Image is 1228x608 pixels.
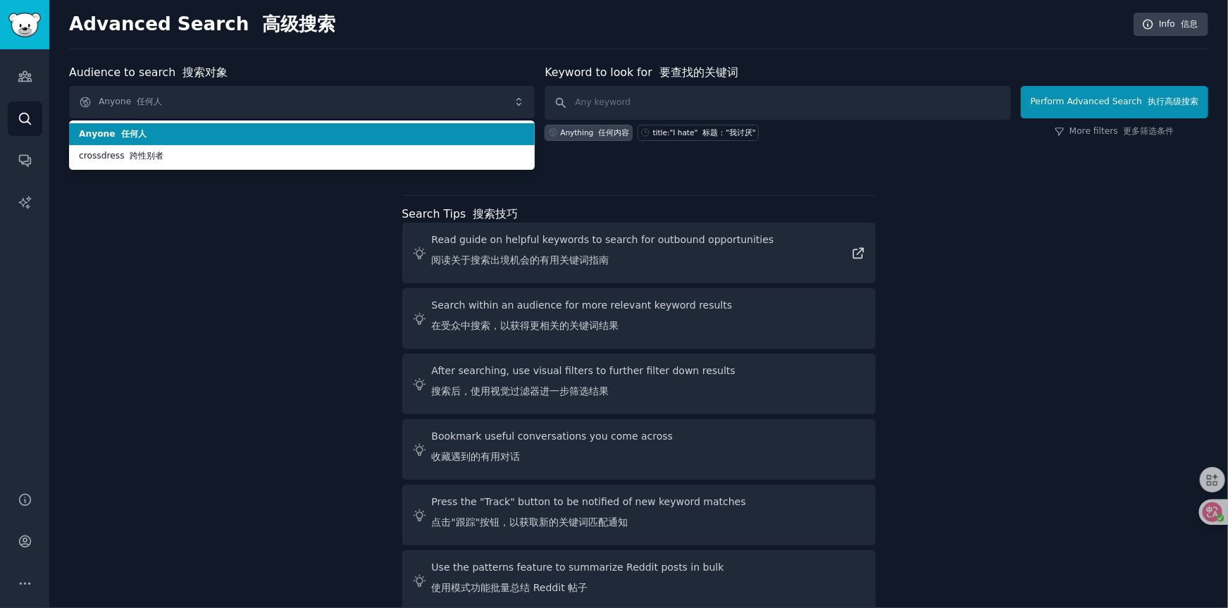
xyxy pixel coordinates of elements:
[1055,125,1174,138] a: More filters 更多筛选条件
[137,97,162,106] font: 任何人
[69,86,535,118] button: Anyone 任何人
[1124,126,1174,136] font: 更多筛选条件
[8,13,41,37] img: GummySearch logo
[182,66,228,79] font: 搜索对象
[69,86,535,118] span: Anyone
[69,120,535,170] ul: Anyone 任何人
[560,128,629,137] div: Anything
[1181,19,1198,29] font: 信息
[598,128,629,137] font: 任何内容
[432,364,736,404] div: After searching, use visual filters to further filter down results
[432,560,724,601] div: Use the patterns feature to summarize Reddit posts in bulk
[1134,13,1208,37] a: Info 信息
[702,128,756,137] font: 标题："我讨厌"
[432,385,609,397] font: 搜索后，使用视觉过滤器进一步筛选结果
[432,232,774,273] div: Read guide on helpful keywords to search for outbound opportunities
[432,429,674,470] div: Bookmark useful conversations you come across
[432,582,588,593] font: 使用模式功能批量总结 Reddit 帖子
[432,254,609,266] font: 阅读关于搜索出境机会的有用关键词指南
[432,495,746,535] div: Press the "Track" button to be notified of new keyword matches
[1021,86,1208,118] button: Perform Advanced Search 执行高级搜索
[402,207,519,221] label: Search Tips
[432,320,619,331] font: 在受众中搜索，以获得更相关的关键词结果
[69,66,228,79] label: Audience to search
[545,66,738,79] label: Keyword to look for
[653,128,756,137] div: title:"I hate"
[79,150,525,163] span: crossdress
[121,129,147,139] font: 任何人
[545,86,1010,120] input: Any keyword
[1148,97,1198,106] font: 执行高级搜索
[130,151,163,161] font: 跨性别者
[69,13,1127,36] h2: Advanced Search
[262,13,335,35] font: 高级搜索
[79,128,525,141] span: Anyone
[659,66,738,79] font: 要查找的关键词
[473,207,518,221] font: 搜索技巧
[432,298,733,339] div: Search within an audience for more relevant keyword results
[432,516,628,528] font: 点击"跟踪"按钮，以获取新的关键词匹配通知
[432,451,521,462] font: 收藏遇到的有用对话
